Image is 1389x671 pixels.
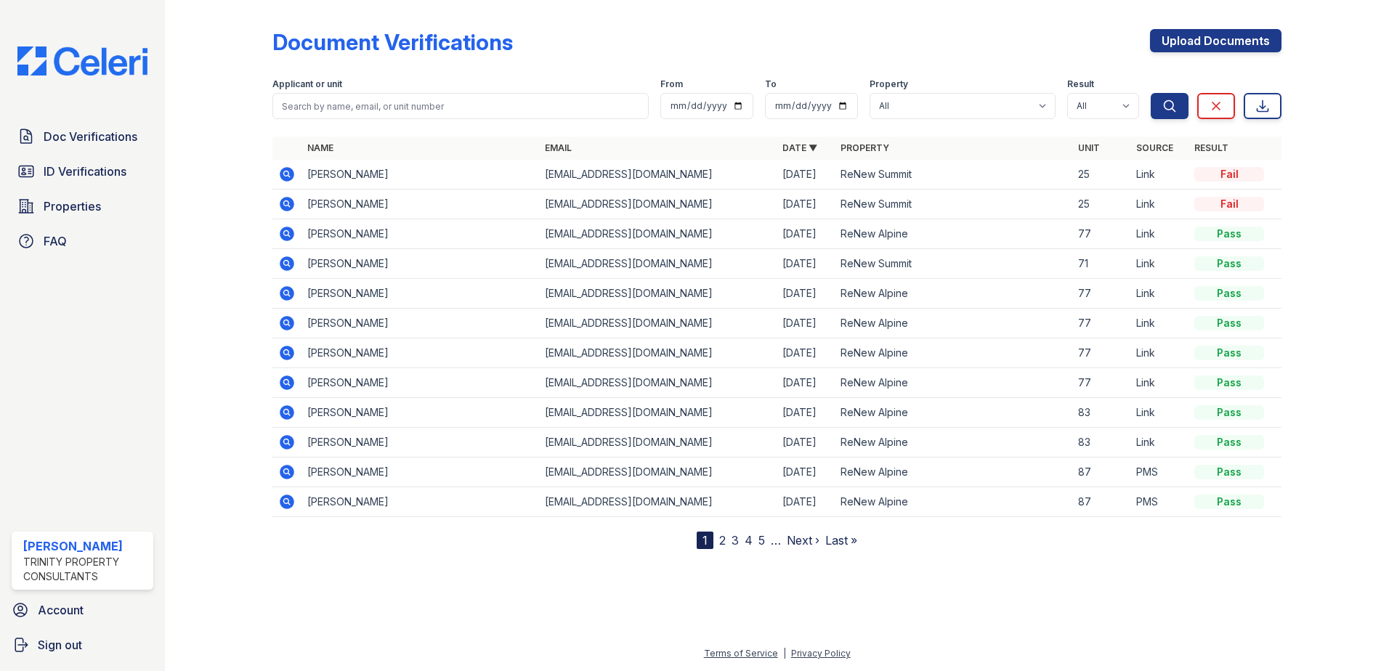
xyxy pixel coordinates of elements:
[758,533,765,548] a: 5
[12,192,153,221] a: Properties
[301,279,539,309] td: [PERSON_NAME]
[1130,368,1188,398] td: Link
[1072,368,1130,398] td: 77
[835,338,1072,368] td: ReNew Alpine
[1078,142,1100,153] a: Unit
[44,232,67,250] span: FAQ
[1072,160,1130,190] td: 25
[777,160,835,190] td: [DATE]
[835,457,1072,487] td: ReNew Alpine
[1194,316,1264,330] div: Pass
[777,249,835,279] td: [DATE]
[539,398,777,428] td: [EMAIL_ADDRESS][DOMAIN_NAME]
[1130,398,1188,428] td: Link
[777,219,835,249] td: [DATE]
[1194,167,1264,182] div: Fail
[301,160,539,190] td: [PERSON_NAME]
[539,279,777,309] td: [EMAIL_ADDRESS][DOMAIN_NAME]
[1072,219,1130,249] td: 77
[307,142,333,153] a: Name
[1194,256,1264,271] div: Pass
[12,157,153,186] a: ID Verifications
[539,487,777,517] td: [EMAIL_ADDRESS][DOMAIN_NAME]
[1194,346,1264,360] div: Pass
[835,398,1072,428] td: ReNew Alpine
[777,398,835,428] td: [DATE]
[1072,487,1130,517] td: 87
[272,29,513,55] div: Document Verifications
[782,142,817,153] a: Date ▼
[1072,249,1130,279] td: 71
[835,428,1072,457] td: ReNew Alpine
[301,398,539,428] td: [PERSON_NAME]
[1130,309,1188,338] td: Link
[783,648,786,659] div: |
[835,160,1072,190] td: ReNew Summit
[38,601,84,619] span: Account
[1130,249,1188,279] td: Link
[539,309,777,338] td: [EMAIL_ADDRESS][DOMAIN_NAME]
[841,142,889,153] a: Property
[771,532,781,549] span: …
[539,219,777,249] td: [EMAIL_ADDRESS][DOMAIN_NAME]
[870,78,908,90] label: Property
[44,163,126,180] span: ID Verifications
[697,532,713,549] div: 1
[301,428,539,457] td: [PERSON_NAME]
[1072,309,1130,338] td: 77
[301,309,539,338] td: [PERSON_NAME]
[12,122,153,151] a: Doc Verifications
[539,160,777,190] td: [EMAIL_ADDRESS][DOMAIN_NAME]
[745,533,753,548] a: 4
[1194,286,1264,301] div: Pass
[791,648,851,659] a: Privacy Policy
[1136,142,1173,153] a: Source
[301,219,539,249] td: [PERSON_NAME]
[1067,78,1094,90] label: Result
[23,555,147,584] div: Trinity Property Consultants
[6,595,159,625] a: Account
[1150,29,1281,52] a: Upload Documents
[1194,375,1264,390] div: Pass
[1072,428,1130,457] td: 83
[1130,487,1188,517] td: PMS
[1130,160,1188,190] td: Link
[1130,190,1188,219] td: Link
[777,279,835,309] td: [DATE]
[765,78,777,90] label: To
[301,487,539,517] td: [PERSON_NAME]
[44,198,101,215] span: Properties
[835,279,1072,309] td: ReNew Alpine
[1072,279,1130,309] td: 77
[777,428,835,457] td: [DATE]
[835,368,1072,398] td: ReNew Alpine
[1194,142,1228,153] a: Result
[272,78,342,90] label: Applicant or unit
[1194,405,1264,420] div: Pass
[1072,398,1130,428] td: 83
[301,368,539,398] td: [PERSON_NAME]
[825,533,857,548] a: Last »
[777,487,835,517] td: [DATE]
[545,142,572,153] a: Email
[301,249,539,279] td: [PERSON_NAME]
[777,309,835,338] td: [DATE]
[1194,227,1264,241] div: Pass
[1194,495,1264,509] div: Pass
[835,219,1072,249] td: ReNew Alpine
[777,368,835,398] td: [DATE]
[835,309,1072,338] td: ReNew Alpine
[835,487,1072,517] td: ReNew Alpine
[1194,465,1264,479] div: Pass
[1130,219,1188,249] td: Link
[1130,428,1188,457] td: Link
[12,227,153,256] a: FAQ
[539,249,777,279] td: [EMAIL_ADDRESS][DOMAIN_NAME]
[539,457,777,487] td: [EMAIL_ADDRESS][DOMAIN_NAME]
[44,128,137,145] span: Doc Verifications
[704,648,778,659] a: Terms of Service
[1194,435,1264,450] div: Pass
[6,630,159,659] a: Sign out
[1194,197,1264,211] div: Fail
